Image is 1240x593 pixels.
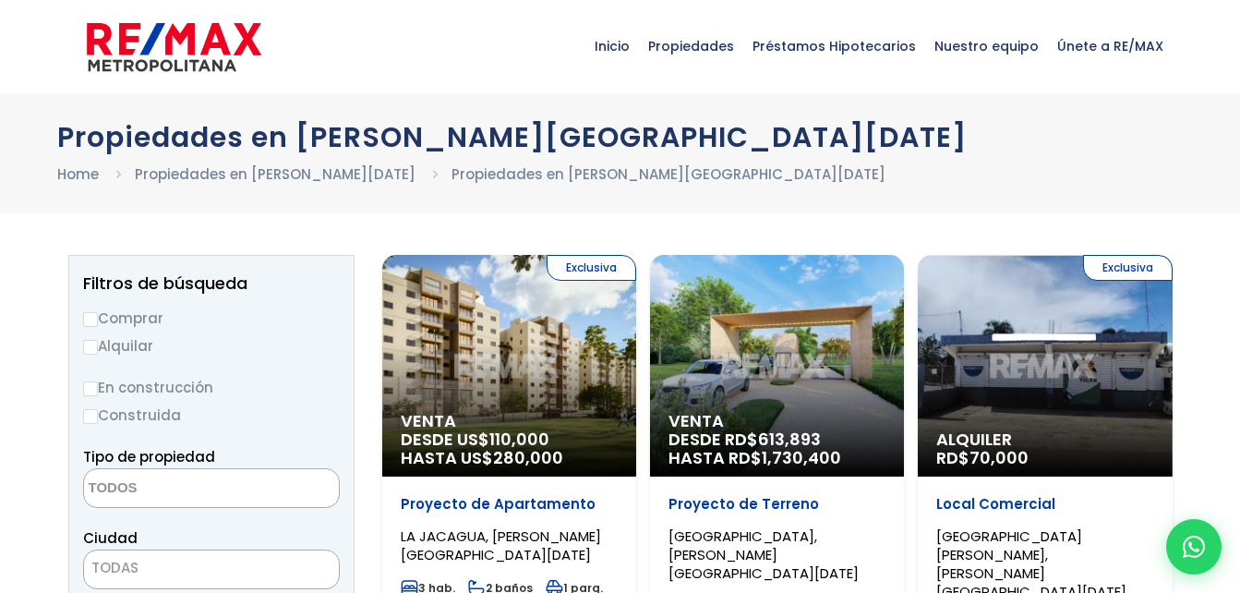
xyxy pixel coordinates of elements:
span: HASTA RD$ [668,449,885,467]
p: Local Comercial [936,495,1153,514]
span: Únete a RE/MAX [1048,18,1173,74]
span: DESDE RD$ [668,430,885,467]
label: Comprar [83,307,340,330]
label: Alquilar [83,334,340,357]
input: En construcción [83,381,98,396]
span: DESDE US$ [401,430,618,467]
span: Exclusiva [547,255,636,281]
span: Inicio [585,18,639,74]
span: LA JACAGUA, [PERSON_NAME][GEOGRAPHIC_DATA][DATE] [401,526,601,564]
label: Construida [83,404,340,427]
p: Proyecto de Terreno [668,495,885,514]
textarea: Search [84,469,263,509]
span: Propiedades [639,18,743,74]
span: Venta [401,412,618,430]
span: RD$ [936,446,1029,469]
span: Ciudad [83,528,138,548]
span: 110,000 [489,428,549,451]
span: TODAS [84,555,339,581]
p: Proyecto de Apartamento [401,495,618,514]
span: Tipo de propiedad [83,447,215,466]
span: Alquiler [936,430,1153,449]
h2: Filtros de búsqueda [83,274,340,293]
span: 613,893 [758,428,821,451]
span: Venta [668,412,885,430]
input: Construida [83,409,98,424]
img: remax-metropolitana-logo [87,19,261,75]
span: Préstamos Hipotecarios [743,18,925,74]
span: 1,730,400 [762,446,841,469]
input: Comprar [83,312,98,327]
span: Exclusiva [1083,255,1173,281]
li: Propiedades en [PERSON_NAME][GEOGRAPHIC_DATA][DATE] [451,163,885,186]
a: Home [57,164,99,184]
h1: Propiedades en [PERSON_NAME][GEOGRAPHIC_DATA][DATE] [57,121,1184,153]
span: Nuestro equipo [925,18,1048,74]
span: TODAS [91,558,138,577]
span: HASTA US$ [401,449,618,467]
input: Alquilar [83,340,98,355]
a: Propiedades en [PERSON_NAME][DATE] [135,164,415,184]
span: [GEOGRAPHIC_DATA], [PERSON_NAME][GEOGRAPHIC_DATA][DATE] [668,526,859,583]
span: 70,000 [969,446,1029,469]
label: En construcción [83,376,340,399]
span: TODAS [83,550,340,589]
span: 280,000 [493,446,563,469]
